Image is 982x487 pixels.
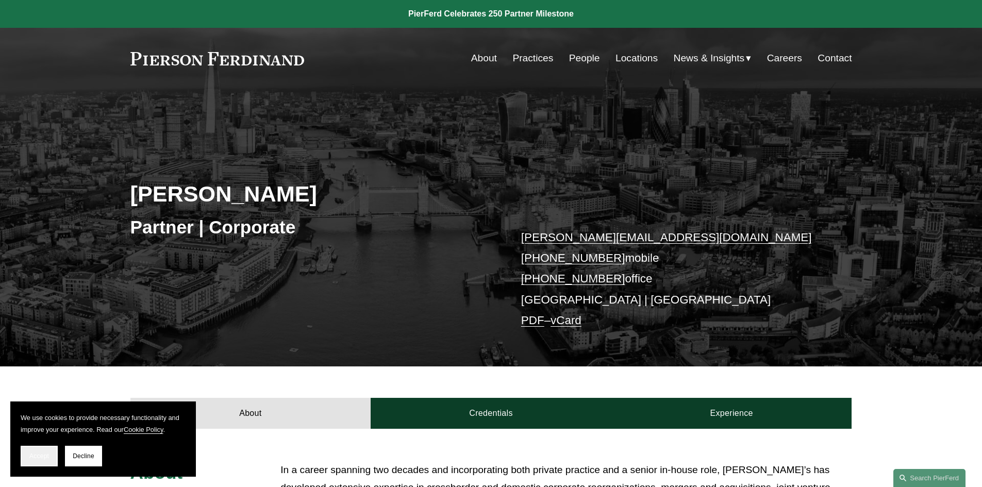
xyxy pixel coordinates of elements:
[21,446,58,466] button: Accept
[674,48,752,68] a: folder dropdown
[521,314,544,327] a: PDF
[893,469,966,487] a: Search this site
[10,401,196,477] section: Cookie banner
[29,452,49,460] span: Accept
[615,48,658,68] a: Locations
[521,231,812,244] a: [PERSON_NAME][EMAIL_ADDRESS][DOMAIN_NAME]
[521,272,625,285] a: [PHONE_NUMBER]
[767,48,802,68] a: Careers
[130,398,371,429] a: About
[674,49,745,68] span: News & Insights
[551,314,581,327] a: vCard
[21,412,186,435] p: We use cookies to provide necessary functionality and improve your experience. Read our .
[130,216,491,239] h3: Partner | Corporate
[65,446,102,466] button: Decline
[124,426,163,433] a: Cookie Policy
[371,398,611,429] a: Credentials
[818,48,852,68] a: Contact
[521,227,822,331] p: mobile office [GEOGRAPHIC_DATA] | [GEOGRAPHIC_DATA] –
[130,180,491,207] h2: [PERSON_NAME]
[611,398,852,429] a: Experience
[130,462,183,482] span: About
[471,48,497,68] a: About
[569,48,600,68] a: People
[73,452,94,460] span: Decline
[521,251,625,264] a: [PHONE_NUMBER]
[512,48,553,68] a: Practices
